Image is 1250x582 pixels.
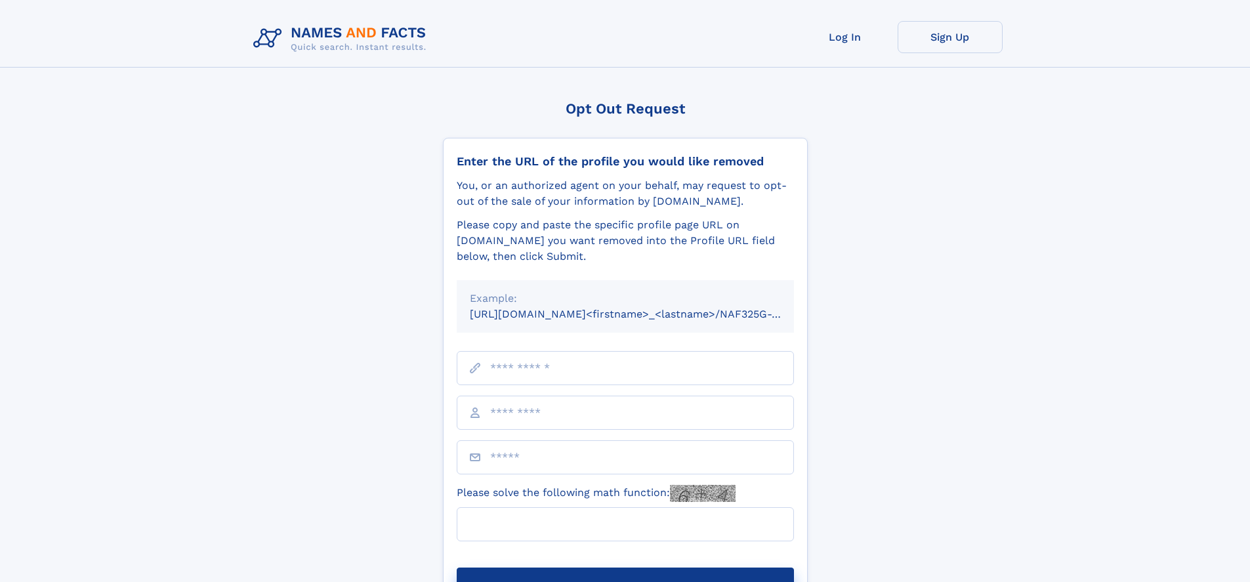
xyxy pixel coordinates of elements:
[248,21,437,56] img: Logo Names and Facts
[457,154,794,169] div: Enter the URL of the profile you would like removed
[457,178,794,209] div: You, or an authorized agent on your behalf, may request to opt-out of the sale of your informatio...
[470,308,819,320] small: [URL][DOMAIN_NAME]<firstname>_<lastname>/NAF325G-xxxxxxxx
[443,100,808,117] div: Opt Out Request
[470,291,781,306] div: Example:
[457,485,736,502] label: Please solve the following math function:
[898,21,1003,53] a: Sign Up
[457,217,794,264] div: Please copy and paste the specific profile page URL on [DOMAIN_NAME] you want removed into the Pr...
[793,21,898,53] a: Log In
